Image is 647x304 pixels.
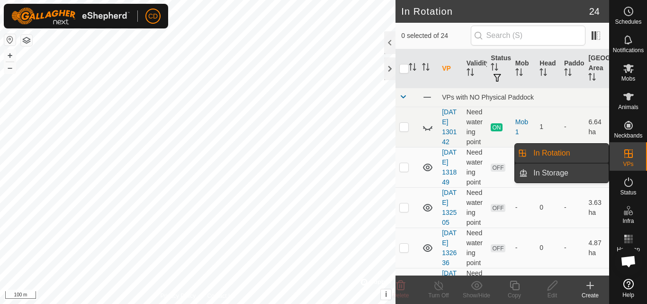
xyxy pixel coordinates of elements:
span: OFF [491,204,505,212]
a: [DATE] 131849 [442,148,457,186]
p-sorticon: Activate to sort [588,74,596,82]
span: Infra [622,218,634,224]
div: VPs with NO Physical Paddock [442,93,605,101]
div: Copy [495,291,533,300]
span: VPs [623,161,633,167]
a: In Rotation [528,144,609,163]
button: Reset Map [4,34,16,46]
div: Create [571,291,609,300]
td: - [560,228,585,268]
a: Help [610,275,647,302]
div: - [515,203,532,212]
span: i [385,290,387,298]
a: [DATE] 132505 [442,189,457,226]
td: - [560,187,585,228]
div: Open chat [614,247,643,276]
span: Neckbands [614,133,642,138]
div: - [515,243,532,253]
div: Show/Hide [458,291,495,300]
span: OFF [491,164,505,172]
th: [GEOGRAPHIC_DATA] Area [584,49,609,88]
span: Heatmap [617,247,640,252]
input: Search (S) [471,26,585,46]
div: Edit [533,291,571,300]
span: In Rotation [533,147,570,159]
th: Head [536,49,560,88]
button: i [381,289,391,300]
span: 0 selected of 24 [401,31,470,41]
span: Animals [618,104,638,110]
p-sorticon: Activate to sort [515,70,523,77]
span: Notifications [613,47,644,53]
td: 3.63 ha [584,187,609,228]
span: In Storage [533,167,568,179]
p-sorticon: Activate to sort [491,64,498,72]
td: 4.87 ha [584,228,609,268]
li: In Rotation [515,144,609,163]
button: + [4,50,16,61]
li: In Storage [515,164,609,183]
div: Turn Off [420,291,458,300]
span: 24 [589,4,600,18]
span: Schedules [615,19,641,25]
td: 1 [536,107,560,147]
td: 0 [536,228,560,268]
h2: In Rotation [401,6,589,17]
span: Status [620,190,636,195]
a: [DATE] 132636 [442,229,457,267]
td: Need watering point [463,147,487,187]
a: Privacy Policy [161,292,196,300]
th: Mob [512,49,536,88]
a: [DATE] 130142 [442,108,457,146]
a: Contact Us [207,292,235,300]
td: Need watering point [463,107,487,147]
td: Need watering point [463,187,487,228]
td: 6.64 ha [584,107,609,147]
div: Mob 1 [515,117,532,137]
p-sorticon: Activate to sort [539,70,547,77]
p-sorticon: Activate to sort [422,64,430,72]
button: – [4,62,16,74]
span: Help [622,292,634,298]
th: Paddock [560,49,585,88]
span: CD [148,11,158,21]
span: Mobs [621,76,635,82]
td: Need watering point [463,228,487,268]
button: Map Layers [21,35,32,46]
p-sorticon: Activate to sort [564,70,572,77]
p-sorticon: Activate to sort [467,70,474,77]
a: In Storage [528,164,609,183]
th: VP [438,49,463,88]
td: 0 [536,187,560,228]
span: Delete [393,292,409,299]
span: OFF [491,244,505,252]
span: ON [491,123,502,131]
th: Status [487,49,512,88]
p-sorticon: Activate to sort [409,64,416,72]
th: Validity [463,49,487,88]
img: Gallagher Logo [11,8,130,25]
td: - [560,107,585,147]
